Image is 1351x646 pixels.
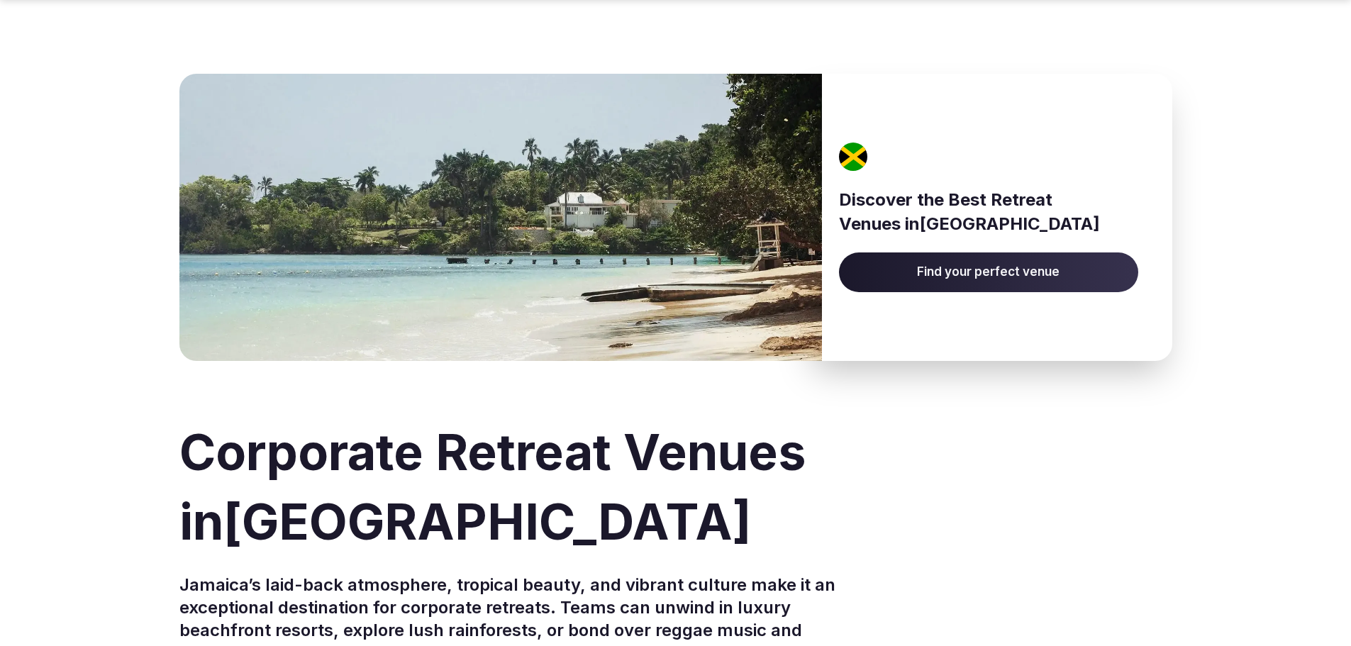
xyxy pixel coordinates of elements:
[839,188,1138,235] h3: Discover the Best Retreat Venues in [GEOGRAPHIC_DATA]
[179,418,1172,557] h1: Corporate Retreat Venues in [GEOGRAPHIC_DATA]
[835,143,873,171] img: Jamaica's flag
[179,74,822,361] img: Banner image for Jamaica representative of the country
[839,252,1138,292] a: Find your perfect venue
